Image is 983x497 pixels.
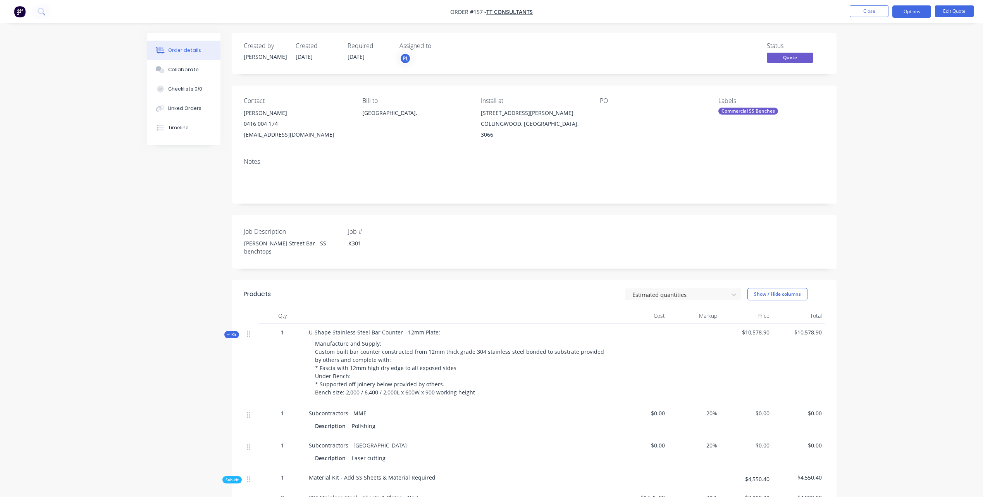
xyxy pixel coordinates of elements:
a: TT Consultants [486,8,533,15]
button: Show / Hide columns [747,288,807,300]
div: Order details [168,47,201,54]
div: [PERSON_NAME]0416 004 174[EMAIL_ADDRESS][DOMAIN_NAME] [244,108,350,140]
div: Timeline [168,124,189,131]
div: PO [600,97,706,105]
div: [STREET_ADDRESS][PERSON_NAME]COLLINGWOOD, [GEOGRAPHIC_DATA], 3066 [481,108,587,140]
span: $10,578.90 [723,328,770,336]
span: [DATE] [348,53,365,60]
img: Factory [14,6,26,17]
div: Assigned to [399,42,477,50]
div: Contact [244,97,350,105]
div: Commercial SS Benches [718,108,778,115]
div: [GEOGRAPHIC_DATA], [362,108,468,132]
span: Quote [767,53,813,62]
div: Required [348,42,390,50]
div: [PERSON_NAME] [244,108,350,118]
div: Bill to [362,97,468,105]
span: $10,578.90 [776,328,822,336]
label: Job # [348,227,445,236]
span: Order #157 - [450,8,486,15]
button: Close [850,5,888,17]
div: Created by [244,42,286,50]
span: 1 [281,473,284,482]
div: Description [315,452,349,464]
span: Subcontractors - [GEOGRAPHIC_DATA] [309,442,407,449]
span: $4,550.40 [723,475,770,483]
div: Notes [244,158,825,165]
button: PL [399,53,411,64]
label: Job Description [244,227,341,236]
span: Manufacture and Supply: Custom built bar counter constructed from 12mm thick grade 304 stainless ... [315,340,606,396]
button: Order details [147,41,220,60]
button: Kit [224,331,239,338]
div: Markup [668,308,720,324]
div: Collaborate [168,66,199,73]
div: Laser cutting [349,452,389,464]
div: K301 [342,238,439,249]
span: $0.00 [776,441,822,449]
span: 20% [671,441,717,449]
div: Linked Orders [168,105,201,112]
div: Status [767,42,825,50]
span: $4,550.40 [776,473,822,482]
div: [PERSON_NAME] [244,53,286,61]
button: Collaborate [147,60,220,79]
div: Install at [481,97,587,105]
span: 20% [671,409,717,417]
div: Total [773,308,825,324]
span: $0.00 [723,409,770,417]
div: Products [244,290,271,299]
button: Edit Quote [935,5,974,17]
div: [PERSON_NAME] Street Bar - SS benchtops [238,238,335,257]
div: Cost [616,308,668,324]
span: $0.00 [776,409,822,417]
div: Price [720,308,773,324]
div: Created [296,42,338,50]
span: 1 [281,409,284,417]
span: Kit [227,332,237,338]
div: [GEOGRAPHIC_DATA], [362,108,468,118]
button: Options [892,5,931,18]
div: Labels [718,97,825,105]
span: 1 [281,328,284,336]
span: 1 [281,441,284,449]
div: 0416 004 174 [244,118,350,129]
span: $0.00 [619,441,665,449]
span: Material Kit - Add SS Sheets & Material Required [309,474,436,481]
div: Description [315,420,349,432]
div: Qty [259,308,306,324]
span: $0.00 [723,441,770,449]
span: $0.00 [619,409,665,417]
div: COLLINGWOOD, [GEOGRAPHIC_DATA], 3066 [481,118,587,140]
div: Polishing [349,420,379,432]
button: Checklists 0/0 [147,79,220,99]
span: U-Shape Stainless Steel Bar Counter - 12mm Plate: [309,329,440,336]
span: Sub-kit [226,477,239,483]
span: [DATE] [296,53,313,60]
button: Linked Orders [147,99,220,118]
div: [EMAIL_ADDRESS][DOMAIN_NAME] [244,129,350,140]
button: Timeline [147,118,220,137]
div: Checklists 0/0 [168,86,202,93]
div: [STREET_ADDRESS][PERSON_NAME] [481,108,587,118]
span: Subcontractors - MME [309,410,367,417]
